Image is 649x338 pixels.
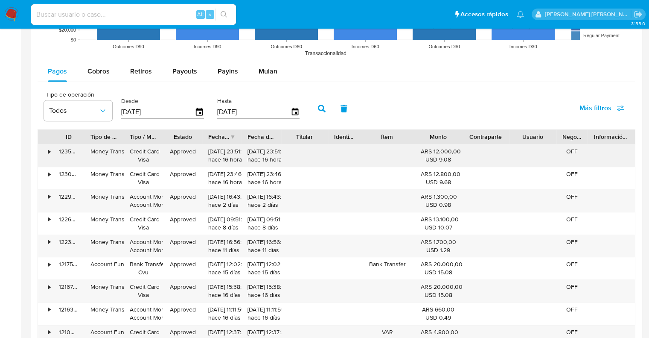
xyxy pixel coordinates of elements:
[634,10,643,19] a: Salir
[460,10,508,19] span: Accesos rápidos
[517,11,524,18] a: Notificaciones
[545,10,631,18] p: ext_noevirar@mercadolibre.com
[209,10,211,18] span: s
[197,10,204,18] span: Alt
[215,9,233,21] button: search-icon
[631,20,645,27] span: 3.155.0
[31,9,236,20] input: Buscar usuario o caso...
